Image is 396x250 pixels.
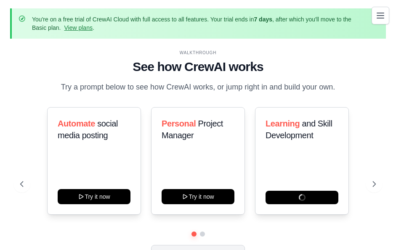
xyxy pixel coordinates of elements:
[58,119,118,140] span: social media posting
[254,16,272,23] strong: 7 days
[162,189,234,204] button: Try it now
[162,119,196,128] span: Personal
[372,7,389,24] button: Toggle navigation
[266,119,300,128] span: Learning
[58,189,130,204] button: Try it now
[20,59,376,74] h1: See how CrewAI works
[32,15,366,32] p: You're on a free trial of CrewAI Cloud with full access to all features. Your trial ends in , aft...
[64,24,92,31] a: View plans
[162,119,223,140] span: Project Manager
[20,50,376,56] div: WALKTHROUGH
[58,119,95,128] span: Automate
[266,119,332,140] span: and Skill Development
[57,81,340,93] p: Try a prompt below to see how CrewAI works, or jump right in and build your own.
